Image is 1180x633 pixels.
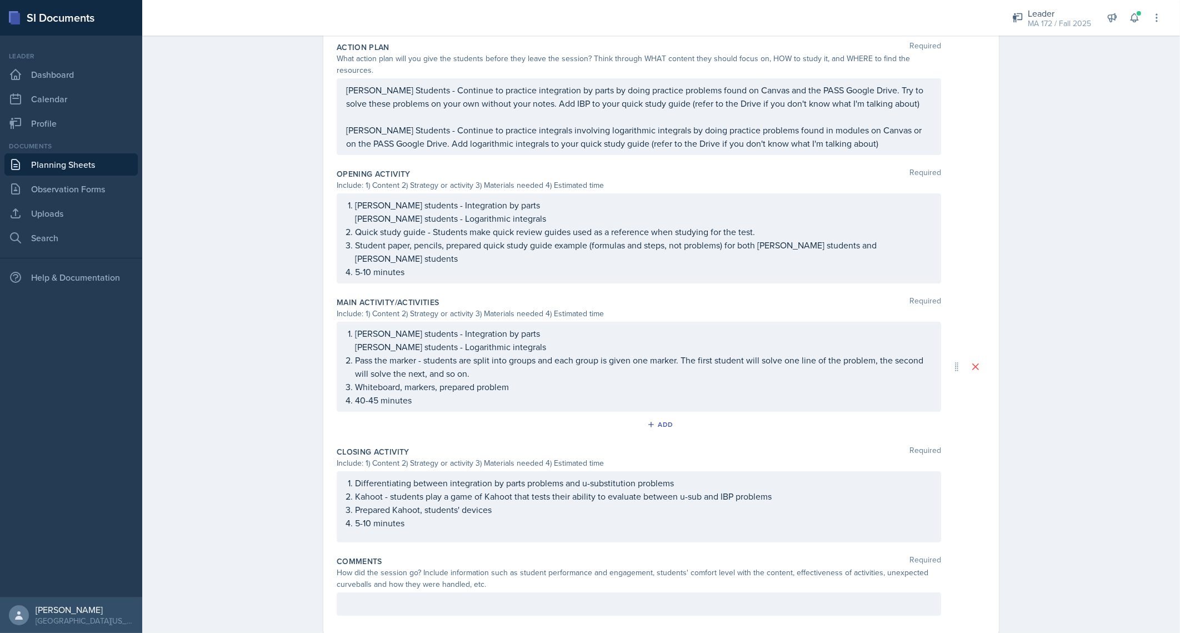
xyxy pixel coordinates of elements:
label: Action Plan [337,42,389,53]
p: Quick study guide - Students make quick review guides used as a reference when studying for the t... [355,225,932,238]
p: [PERSON_NAME] students - Logarithmic integrals [355,212,932,225]
p: [PERSON_NAME] Students - Continue to practice integration by parts by doing practice problems fou... [346,83,932,110]
label: Comments [337,556,382,567]
p: [PERSON_NAME] students - Logarithmic integrals [355,340,932,353]
a: Uploads [4,202,138,225]
span: Required [909,556,941,567]
div: MA 172 / Fall 2025 [1028,18,1091,29]
span: Required [909,168,941,180]
a: Profile [4,112,138,134]
a: Calendar [4,88,138,110]
a: Planning Sheets [4,153,138,176]
label: Opening Activity [337,168,411,180]
p: Prepared Kahoot, students' devices [355,503,932,516]
div: Include: 1) Content 2) Strategy or activity 3) Materials needed 4) Estimated time [337,457,941,469]
label: Main Activity/Activities [337,297,439,308]
a: Observation Forms [4,178,138,200]
div: [GEOGRAPHIC_DATA][US_STATE] in [GEOGRAPHIC_DATA] [36,615,133,626]
p: Student paper, pencils, prepared quick study guide example (formulas and steps, not problems) for... [355,238,932,265]
p: [PERSON_NAME] students - Integration by parts [355,198,932,212]
div: Leader [4,51,138,61]
div: Help & Documentation [4,266,138,288]
p: Kahoot - students play a game of Kahoot that tests their ability to evaluate between u-sub and IB... [355,490,932,503]
p: Pass the marker - students are split into groups and each group is given one marker. The first st... [355,353,932,380]
div: Include: 1) Content 2) Strategy or activity 3) Materials needed 4) Estimated time [337,308,941,320]
div: How did the session go? Include information such as student performance and engagement, students'... [337,567,941,590]
a: Search [4,227,138,249]
div: [PERSON_NAME] [36,604,133,615]
div: Documents [4,141,138,151]
button: Add [643,416,679,433]
span: Required [909,297,941,308]
div: What action plan will you give the students before they leave the session? Think through WHAT con... [337,53,941,76]
p: [PERSON_NAME] Students - Continue to practice integrals involving logarithmic integrals by doing ... [346,123,932,150]
label: Closing Activity [337,446,409,457]
p: Differentiating between integration by parts problems and u-substitution problems [355,476,932,490]
p: Whiteboard, markers, prepared problem [355,380,932,393]
p: 5-10 minutes [355,516,932,530]
span: Required [909,42,941,53]
a: Dashboard [4,63,138,86]
div: Leader [1028,7,1091,20]
div: Add [649,420,673,429]
p: 5-10 minutes [355,265,932,278]
div: Include: 1) Content 2) Strategy or activity 3) Materials needed 4) Estimated time [337,180,941,191]
p: [PERSON_NAME] students - Integration by parts [355,327,932,340]
span: Required [909,446,941,457]
p: 40-45 minutes [355,393,932,407]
